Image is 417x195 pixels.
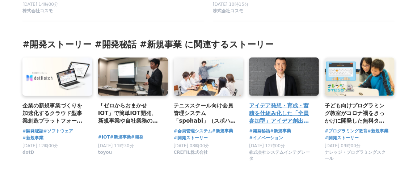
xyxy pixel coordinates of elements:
a: 株式会社システムインテグレータ [249,157,313,162]
a: #開発 [131,134,143,141]
a: #開発ストーリー [174,135,208,141]
span: ナレッジ・プログラミングスクール [325,149,389,162]
a: #開発秘話 [22,128,43,135]
a: #プログラミング教育 [325,128,367,135]
span: 株式会社コスモ [213,8,243,14]
a: 「ゼロからおまかせIOT」で簡単IOT開発、新規事業や自社業務の効率化に最適！ [98,102,162,125]
a: #IOT [98,134,110,141]
a: #新規事業 [270,128,291,135]
a: #新規事業 [212,128,233,135]
span: [DATE] 11時30分 [98,143,134,148]
a: dotD [22,152,34,157]
span: [DATE] 14時00分 [22,2,58,7]
a: #ソフトウェア [43,128,73,135]
span: toyou [98,149,112,156]
a: #会員管理システム [174,128,212,135]
span: CREFIL株式会社 [174,149,208,156]
span: [DATE] 08時00分 [174,143,210,148]
a: toyou [98,152,112,157]
span: dotD [22,149,34,156]
span: 株式会社システムインテグレータ [249,149,313,162]
a: CREFIL株式会社 [174,152,208,157]
span: [DATE] 12時00分 [249,143,285,148]
h3: #開発ストーリー #開発秘話 #新規事業 に関連するストーリー [22,39,395,50]
a: #開発ストーリー [325,135,359,141]
a: アイデア発想・育成・蓄積を仕組み化した「全員参加型」アイデア創出プラットフォームの誕生秘話。10年の試行錯誤を経て新規事業を立ち上げた社員の奮闘 [249,102,313,125]
a: #開発秘話 [249,128,270,135]
a: テニススクール向け会員管理システム「spohabi」（スポハビ）。新規事業として社内から起案・開発した経緯とプラットフォーム化への展望 [174,102,238,125]
a: 株式会社コスモ [213,8,360,15]
span: 株式会社コスモ [22,8,53,14]
span: [DATE] 10時15分 [213,2,249,7]
a: #新規事業 [110,134,131,141]
span: [DATE] 09時00分 [325,143,361,148]
a: 企業の新規事業づくりを加速化するクラウド型事業創造プラットフォーム「dotHatch」の開発秘話 [22,102,87,125]
a: #イノベーション [249,135,283,141]
a: 子ども向けプログラミング教室がコロナ禍をきっかけに開発した無料タイピング練習サイト・「ナレッジタイピング」のストーリー [325,102,389,125]
a: #新規事業 [367,128,388,135]
span: [DATE] 12時00分 [22,143,58,148]
a: 株式会社コスモ [22,8,169,15]
a: #新規事業 [22,135,43,141]
a: ナレッジ・プログラミングスクール [325,157,389,162]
